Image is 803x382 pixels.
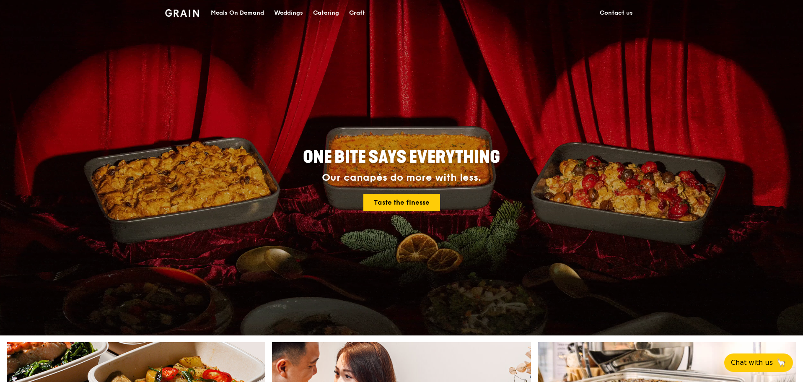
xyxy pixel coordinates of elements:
[303,147,500,167] span: ONE BITE SAYS EVERYTHING
[251,172,552,184] div: Our canapés do more with less.
[349,0,365,26] div: Craft
[308,0,344,26] a: Catering
[211,0,264,26] div: Meals On Demand
[363,194,440,211] a: Taste the finesse
[731,358,773,368] span: Chat with us
[165,9,199,17] img: Grain
[274,0,303,26] div: Weddings
[724,353,793,372] button: Chat with us🦙
[776,358,786,368] span: 🦙
[269,0,308,26] a: Weddings
[344,0,370,26] a: Craft
[595,0,638,26] a: Contact us
[313,0,339,26] div: Catering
